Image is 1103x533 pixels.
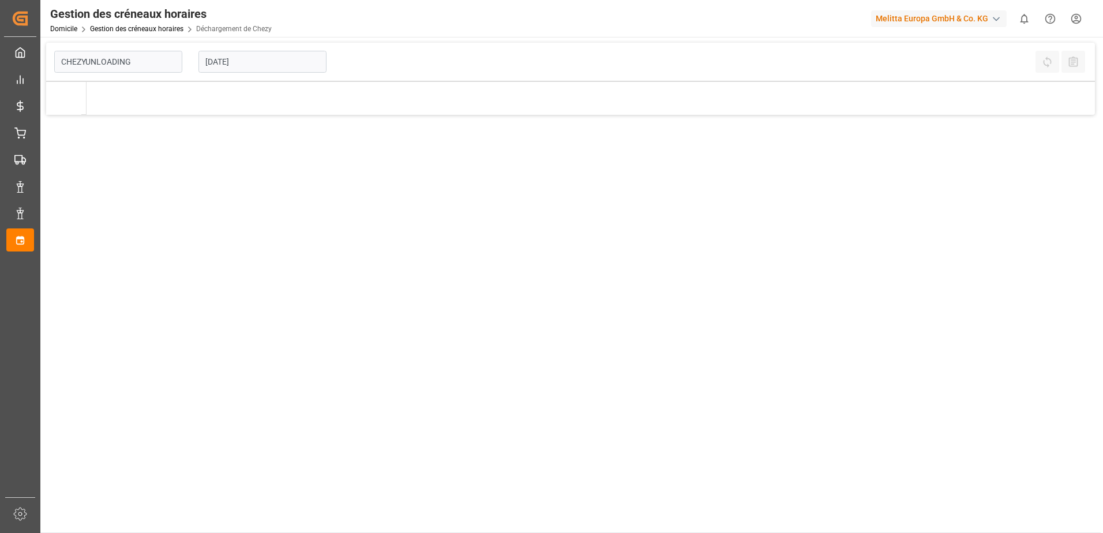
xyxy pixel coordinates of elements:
[90,25,183,33] a: Gestion des créneaux horaires
[876,13,988,25] font: Melitta Europa GmbH & Co. KG
[50,5,272,22] div: Gestion des créneaux horaires
[871,7,1011,29] button: Melitta Europa GmbH & Co. KG
[1011,6,1037,32] button: Afficher 0 nouvelles notifications
[1037,6,1063,32] button: Centre d’aide
[54,51,182,73] input: Type à rechercher/sélectionner
[198,51,327,73] input: JJ-MM-AAAA
[50,25,77,33] a: Domicile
